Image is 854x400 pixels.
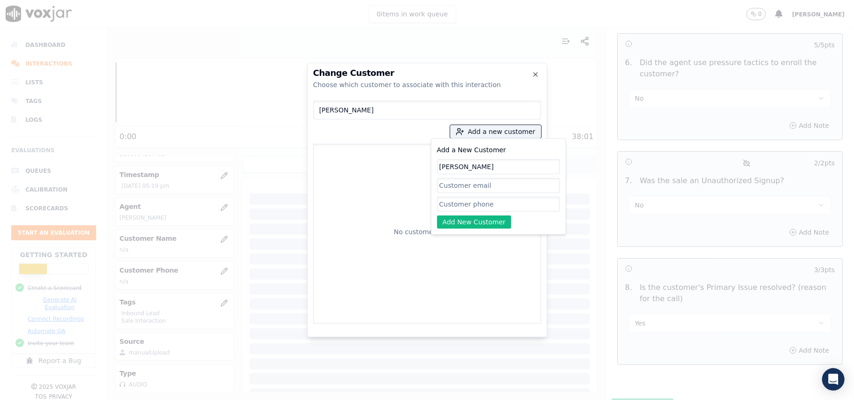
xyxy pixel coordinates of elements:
[394,227,460,237] p: No customers found
[437,197,560,212] input: Customer phone
[822,368,845,391] div: Open Intercom Messenger
[313,80,541,89] div: Choose which customer to associate with this interaction
[313,69,541,77] h2: Change Customer
[313,101,541,119] input: Search Customers
[437,159,560,174] input: Customer name
[450,125,541,138] button: Add a new customer
[437,178,560,193] input: Customer email
[437,215,512,229] button: Add New Customer
[437,146,506,154] label: Add a New Customer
